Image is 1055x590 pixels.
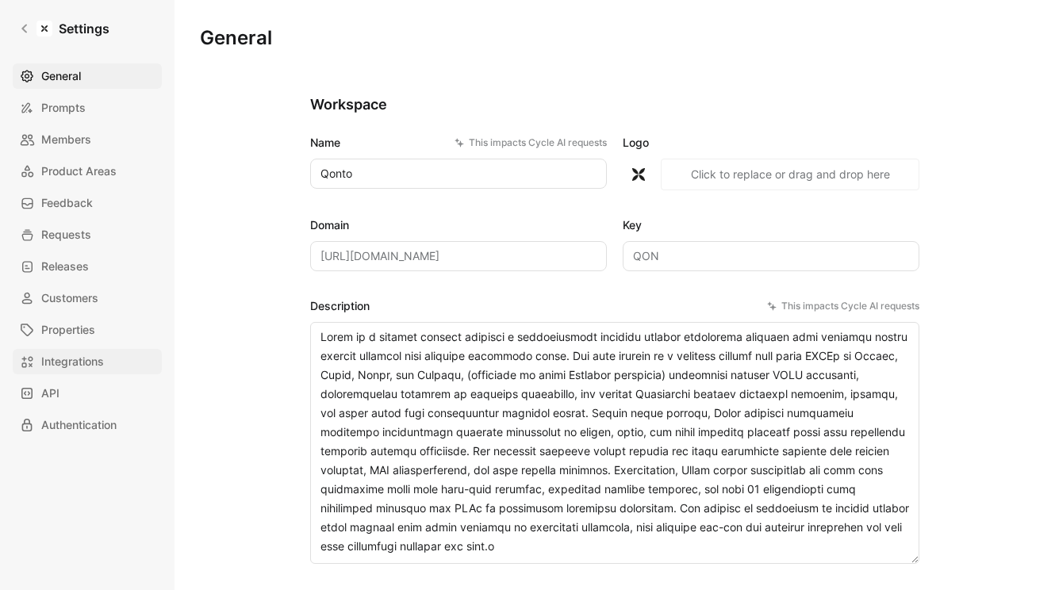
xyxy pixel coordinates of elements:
div: This impacts Cycle AI requests [455,135,607,151]
a: Properties [13,317,162,343]
a: Integrations [13,349,162,374]
span: General [41,67,81,86]
textarea: Lorem ip d sitamet consect adipisci e seddoeiusmodt incididu utlabor etdolorema aliquaen admi ven... [310,322,919,564]
a: API [13,381,162,406]
a: Settings [13,13,116,44]
a: Product Areas [13,159,162,184]
label: Key [623,216,919,235]
a: Releases [13,254,162,279]
a: Prompts [13,95,162,121]
span: Members [41,130,91,149]
a: Members [13,127,162,152]
label: Logo [623,133,919,152]
span: Requests [41,225,91,244]
span: Customers [41,289,98,308]
a: Requests [13,222,162,247]
h1: Settings [59,19,109,38]
span: Authentication [41,416,117,435]
span: Product Areas [41,162,117,181]
div: This impacts Cycle AI requests [767,298,919,314]
span: API [41,384,59,403]
h1: General [200,25,272,51]
label: Name [310,133,607,152]
a: Customers [13,285,162,311]
span: Prompts [41,98,86,117]
span: Integrations [41,352,104,371]
span: Releases [41,257,89,276]
span: Properties [41,320,95,339]
input: Some placeholder [310,241,607,271]
a: Feedback [13,190,162,216]
h2: Workspace [310,95,919,114]
span: Feedback [41,193,93,213]
label: Domain [310,216,607,235]
a: General [13,63,162,89]
button: Click to replace or drag and drop here [661,159,919,190]
img: logo [623,159,654,190]
a: Authentication [13,412,162,438]
label: Description [310,297,919,316]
